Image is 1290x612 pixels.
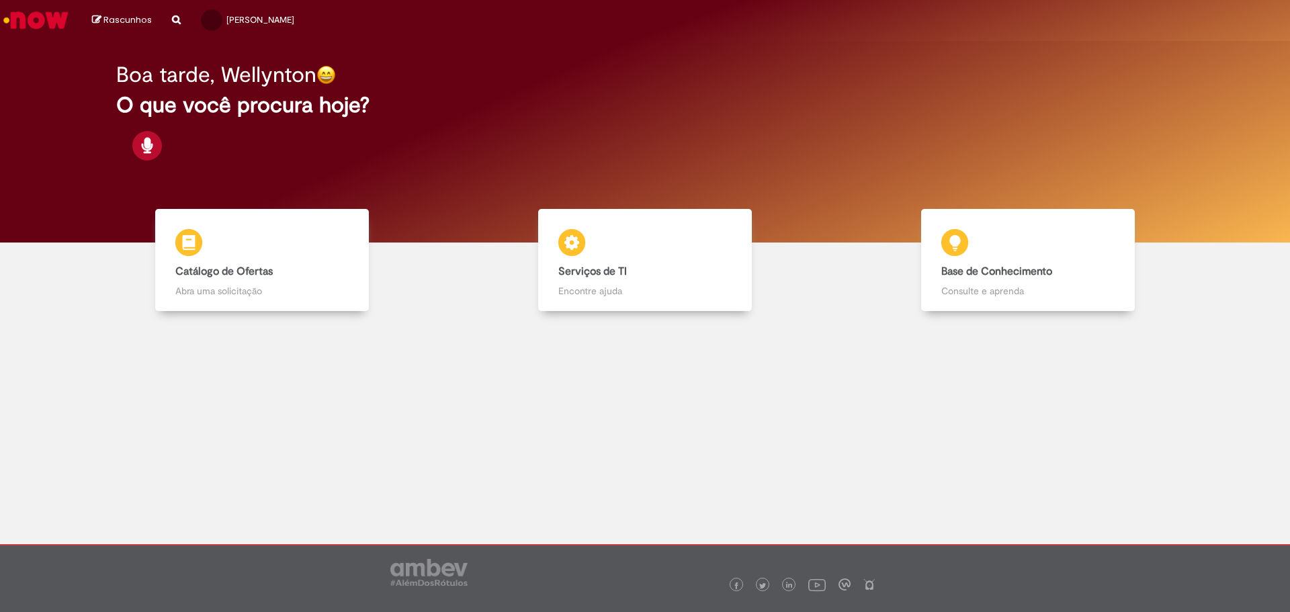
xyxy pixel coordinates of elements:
[226,14,294,26] span: [PERSON_NAME]
[759,582,766,589] img: logo_footer_twitter.png
[941,265,1052,278] b: Base de Conhecimento
[558,284,732,298] p: Encontre ajuda
[838,578,851,591] img: logo_footer_workplace.png
[558,265,627,278] b: Serviços de TI
[808,576,826,593] img: logo_footer_youtube.png
[733,582,740,589] img: logo_footer_facebook.png
[175,265,273,278] b: Catálogo de Ofertas
[863,578,875,591] img: logo_footer_naosei.png
[941,284,1115,298] p: Consulte e aprenda
[92,14,152,27] a: Rascunhos
[116,93,1174,117] h2: O que você procura hoje?
[390,559,468,586] img: logo_footer_ambev_rotulo_gray.png
[1,7,71,34] img: ServiceNow
[316,65,336,85] img: happy-face.png
[103,13,152,26] span: Rascunhos
[71,209,454,312] a: Catálogo de Ofertas Abra uma solicitação
[175,284,349,298] p: Abra uma solicitação
[786,582,793,590] img: logo_footer_linkedin.png
[454,209,836,312] a: Serviços de TI Encontre ajuda
[116,63,316,87] h2: Boa tarde, Wellynton
[836,209,1219,312] a: Base de Conhecimento Consulte e aprenda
